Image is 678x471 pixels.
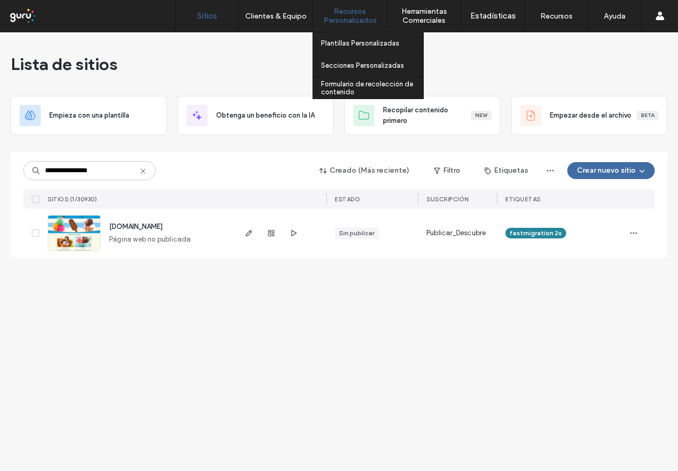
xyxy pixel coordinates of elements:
[321,32,423,54] a: Plantillas Personalizadas
[321,55,423,76] a: Secciones Personalizadas
[426,228,486,238] span: Publicar_Descubre
[567,162,655,179] button: Crear nuevo sitio
[321,39,399,47] label: Plantillas Personalizadas
[423,162,471,179] button: Filtro
[339,228,374,238] div: Sin publicar
[49,110,129,121] span: Empieza con una plantilla
[383,105,471,126] span: Recopilar contenido primero
[109,223,163,230] a: [DOMAIN_NAME]
[310,162,419,179] button: Creado (Más reciente)
[604,12,626,21] label: Ayuda
[216,110,315,121] span: Obtenga un beneficio con la IA
[177,96,334,135] div: Obtenga un beneficio con la IA
[48,195,97,203] span: SITIOS (1/30930)
[510,228,562,238] span: fastmigration 2s
[426,195,469,203] span: Suscripción
[11,96,167,135] div: Empieza con una plantilla
[505,195,541,203] span: ETIQUETAS
[321,61,404,69] label: Secciones Personalizadas
[109,234,191,245] span: Página web no publicada
[245,12,307,21] label: Clientes & Equipo
[11,54,118,75] span: Lista de sitios
[511,96,667,135] div: Empezar desde el archivoBeta
[637,111,658,120] div: Beta
[471,111,492,120] div: New
[550,110,631,121] span: Empezar desde el archivo
[321,80,423,96] label: Formulario de recolección de contenido
[540,12,573,21] label: Recursos
[313,7,387,25] label: Recursos Personalizados
[197,11,217,21] label: Sitios
[321,77,423,99] a: Formulario de recolección de contenido
[23,7,52,17] span: Ayuda
[387,7,461,25] label: Herramientas Comerciales
[475,162,538,179] button: Etiquetas
[335,195,360,203] span: ESTADO
[344,96,501,135] div: Recopilar contenido primeroNew
[470,11,516,21] label: Estadísticas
